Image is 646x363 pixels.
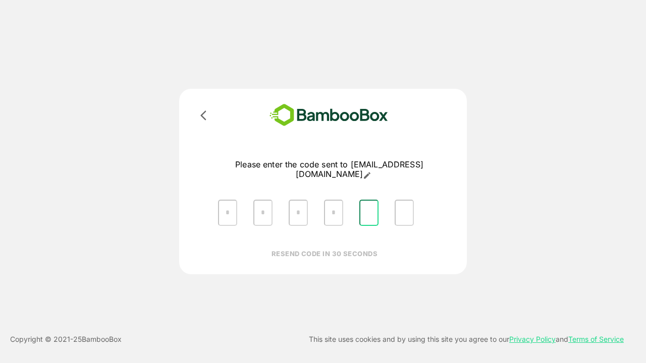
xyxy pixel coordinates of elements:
a: Terms of Service [568,335,624,343]
input: Please enter OTP character 5 [359,200,379,226]
p: This site uses cookies and by using this site you agree to our and [309,333,624,345]
img: bamboobox [255,101,403,130]
p: Copyright © 2021- 25 BambooBox [10,333,122,345]
input: Please enter OTP character 2 [253,200,273,226]
input: Please enter OTP character 4 [324,200,343,226]
a: Privacy Policy [509,335,556,343]
input: Please enter OTP character 3 [289,200,308,226]
p: Please enter the code sent to [EMAIL_ADDRESS][DOMAIN_NAME] [210,160,449,179]
input: Please enter OTP character 1 [218,200,237,226]
input: Please enter OTP character 6 [395,200,414,226]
